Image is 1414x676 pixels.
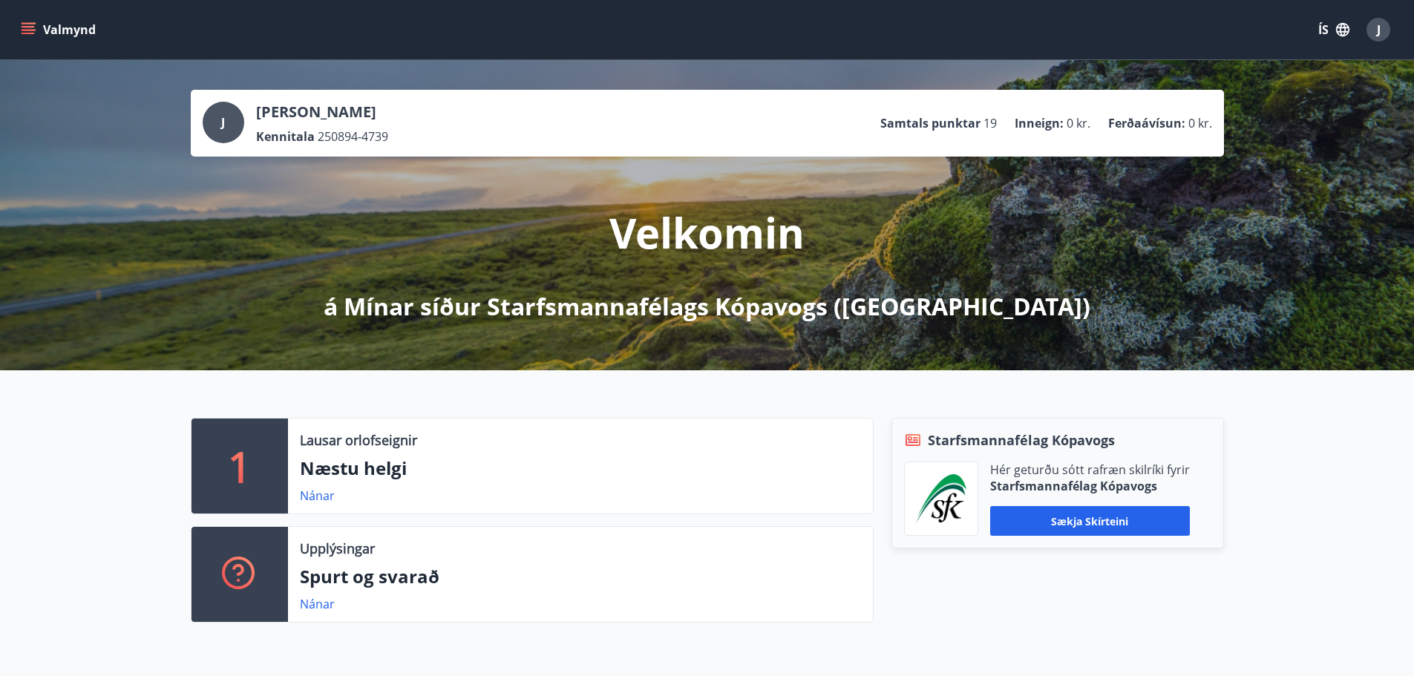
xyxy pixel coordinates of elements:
span: J [1377,22,1381,38]
p: Velkomin [609,204,805,260]
p: Samtals punktar [880,115,981,131]
span: J [221,114,225,131]
span: 0 kr. [1188,115,1212,131]
p: Næstu helgi [300,456,861,481]
p: Hér geturðu sótt rafræn skilríki fyrir [990,462,1190,478]
p: Spurt og svarað [300,564,861,589]
p: Starfsmannafélag Kópavogs [990,478,1190,494]
button: Sækja skírteini [990,506,1190,536]
span: 0 kr. [1067,115,1090,131]
p: Lausar orlofseignir [300,430,417,450]
button: J [1361,12,1396,47]
img: x5MjQkxwhnYn6YREZUTEa9Q4KsBUeQdWGts9Dj4O.png [916,474,966,523]
p: Inneign : [1015,115,1064,131]
button: ÍS [1310,16,1358,43]
p: Upplýsingar [300,539,375,558]
p: 1 [228,438,252,494]
p: á Mínar síður Starfsmannafélags Kópavogs ([GEOGRAPHIC_DATA]) [324,290,1090,323]
p: Ferðaávísun : [1108,115,1185,131]
a: Nánar [300,488,335,504]
span: 19 [983,115,997,131]
button: menu [18,16,102,43]
a: Nánar [300,596,335,612]
p: [PERSON_NAME] [256,102,388,122]
span: 250894-4739 [318,128,388,145]
span: Starfsmannafélag Kópavogs [928,430,1115,450]
p: Kennitala [256,128,315,145]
